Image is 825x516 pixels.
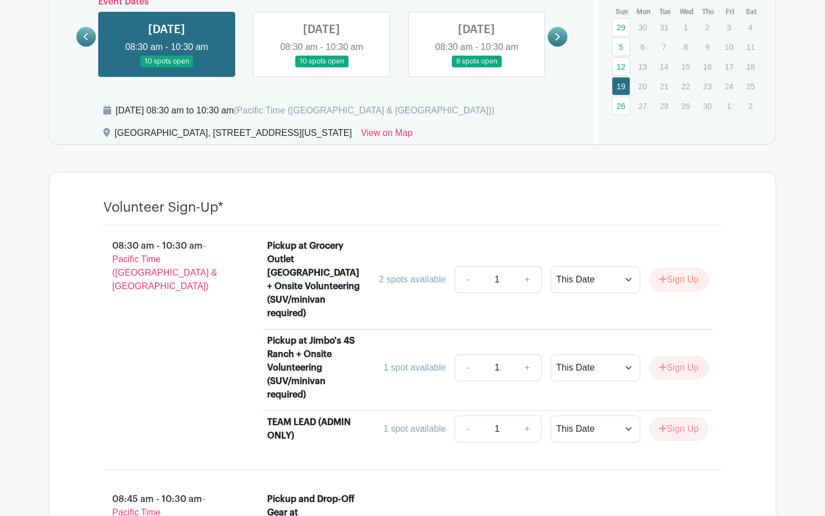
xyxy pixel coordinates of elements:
p: 23 [698,77,717,95]
th: Sun [611,6,633,17]
th: Mon [632,6,654,17]
p: 29 [676,97,695,115]
p: 30 [633,19,652,36]
p: 25 [741,77,760,95]
button: Sign Up [649,417,708,441]
button: Sign Up [649,356,708,380]
a: 29 [612,18,630,36]
button: Sign Up [649,268,708,291]
th: Wed [676,6,698,17]
th: Thu [698,6,719,17]
div: TEAM LEAD (ADMIN ONLY) [267,415,364,442]
a: + [514,354,542,381]
p: 08:30 am - 10:30 am [85,235,249,298]
p: 27 [633,97,652,115]
a: 5 [612,38,630,56]
a: + [514,415,542,442]
p: 2 [698,19,717,36]
p: 21 [655,77,673,95]
p: 15 [676,58,695,75]
div: Pickup at Jimbo's 4S Ranch + Onsite Volunteering (SUV/minivan required) [267,334,364,401]
a: 19 [612,77,630,95]
p: 9 [698,38,717,56]
p: 4 [741,19,760,36]
p: 3 [719,19,738,36]
p: 17 [719,58,738,75]
p: 28 [655,97,673,115]
p: 16 [698,58,717,75]
p: 1 [719,97,738,115]
a: 12 [612,57,630,76]
a: View on Map [361,126,412,144]
p: 10 [719,38,738,56]
th: Sat [741,6,763,17]
p: 14 [655,58,673,75]
p: 24 [719,77,738,95]
p: 11 [741,38,760,56]
div: Pickup at Grocery Outlet [GEOGRAPHIC_DATA] + Onsite Volunteering (SUV/minivan required) [267,239,364,320]
a: - [455,415,480,442]
a: - [455,354,480,381]
div: [GEOGRAPHIC_DATA], [STREET_ADDRESS][US_STATE] [114,126,352,144]
span: (Pacific Time ([GEOGRAPHIC_DATA] & [GEOGRAPHIC_DATA])) [233,106,494,115]
p: 30 [698,97,717,115]
a: - [455,266,480,293]
p: 8 [676,38,695,56]
a: 26 [612,97,630,115]
p: 13 [633,58,652,75]
th: Fri [719,6,741,17]
p: 2 [741,97,760,115]
a: + [514,266,542,293]
div: 1 spot available [383,422,446,436]
p: 18 [741,58,760,75]
div: [DATE] 08:30 am to 10:30 am [116,104,494,117]
div: 1 spot available [383,361,446,375]
p: 1 [676,19,695,36]
p: 22 [676,77,695,95]
p: 31 [655,19,673,36]
th: Tue [654,6,676,17]
div: 2 spots available [379,273,446,286]
h4: Volunteer Sign-Up* [103,199,223,216]
p: 20 [633,77,652,95]
p: 6 [633,38,652,56]
p: 7 [655,38,673,56]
